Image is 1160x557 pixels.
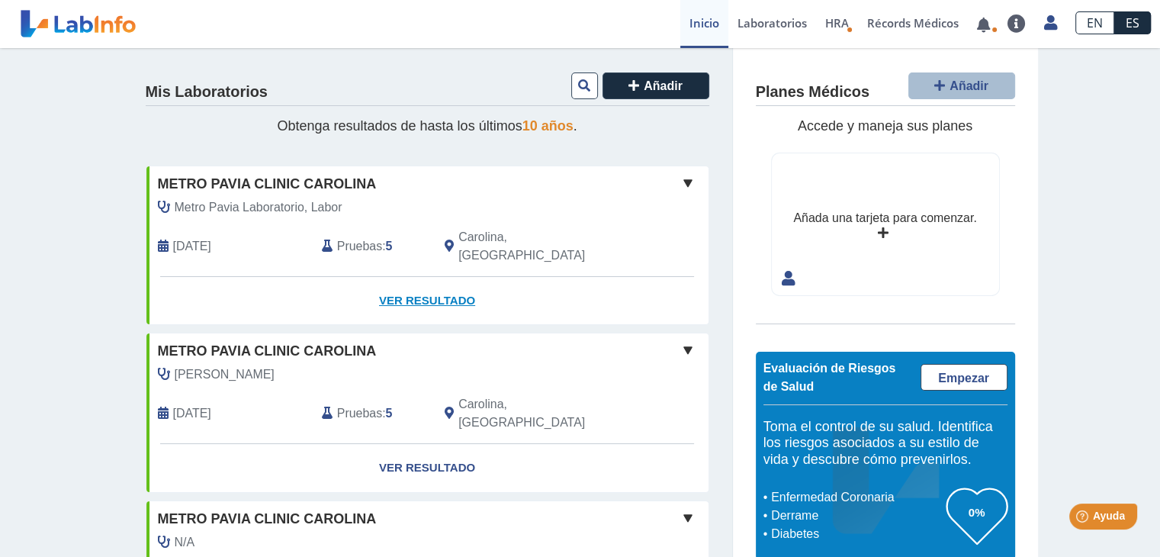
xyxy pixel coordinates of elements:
a: ES [1114,11,1151,34]
span: Carolina, PR [458,395,627,432]
a: EN [1075,11,1114,34]
span: Obtenga resultados de hasta los últimos . [277,118,577,134]
li: Diabetes [767,525,946,543]
span: 2025-09-05 [173,237,211,256]
button: Añadir [602,72,709,99]
h4: Planes Médicos [756,83,869,101]
a: Ver Resultado [146,277,709,325]
div: Añada una tarjeta para comenzar. [793,209,976,227]
span: Pruebas [337,237,382,256]
div: : [310,395,433,432]
b: 5 [386,240,393,253]
span: Metro Pavia Clinic Carolina [158,509,377,530]
h3: 0% [946,503,1007,522]
span: 10 años [522,118,574,134]
span: Pruebas [337,404,382,423]
span: N/A [175,533,195,552]
h4: Mis Laboratorios [146,83,268,101]
span: Empezar [938,372,989,385]
b: 5 [386,407,393,420]
span: HRA [825,15,849,31]
span: Almonte, Cesar [175,365,275,384]
li: Enfermedad Coronaria [767,488,946,507]
h5: Toma el control de su salud. Identifica los riesgos asociados a su estilo de vida y descubre cómo... [763,419,1007,468]
span: Metro Pavia Clinic Carolina [158,174,377,195]
a: Empezar [921,364,1007,391]
a: Ver Resultado [146,444,709,492]
span: Accede y maneja sus planes [798,118,972,134]
li: Derrame [767,507,946,525]
iframe: Help widget launcher [1024,497,1143,540]
span: Carolina, PR [458,228,627,265]
span: Metro Pavia Laboratorio, Labor [175,198,342,217]
span: 2024-12-02 [173,404,211,423]
span: Metro Pavia Clinic Carolina [158,341,377,362]
button: Añadir [908,72,1015,99]
span: Añadir [644,79,683,92]
div: : [310,228,433,265]
span: Añadir [950,79,988,92]
span: Evaluación de Riesgos de Salud [763,362,896,393]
